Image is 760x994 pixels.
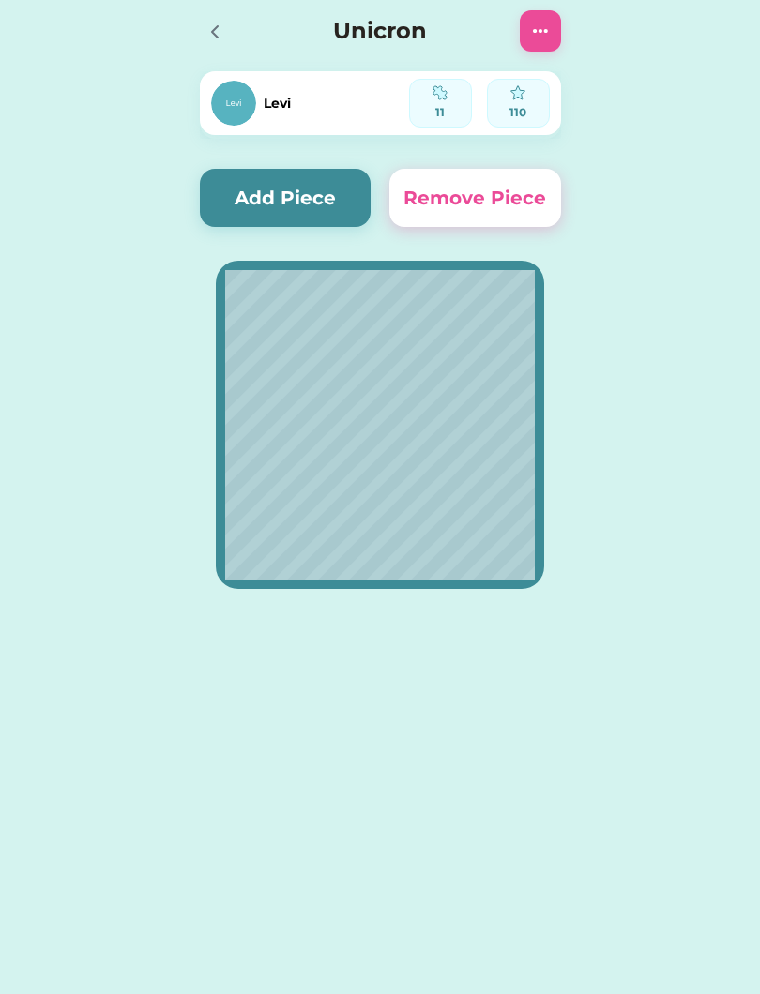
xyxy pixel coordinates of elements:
[510,85,525,100] img: interface-favorite-star--reward-rating-rate-social-star-media-favorite-like-stars.svg
[264,94,291,113] div: Levi
[389,169,561,227] button: Remove Piece
[529,20,552,42] img: Interface-setting-menu-horizontal-circle--navigation-dots-three-circle-button-horizontal-menu.svg
[416,104,465,121] div: 11
[494,104,543,121] div: 110
[200,169,372,227] button: Add Piece
[433,85,448,100] img: programming-module-puzzle-1--code-puzzle-module-programming-plugin-piece.svg
[260,14,501,48] h4: Unicron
